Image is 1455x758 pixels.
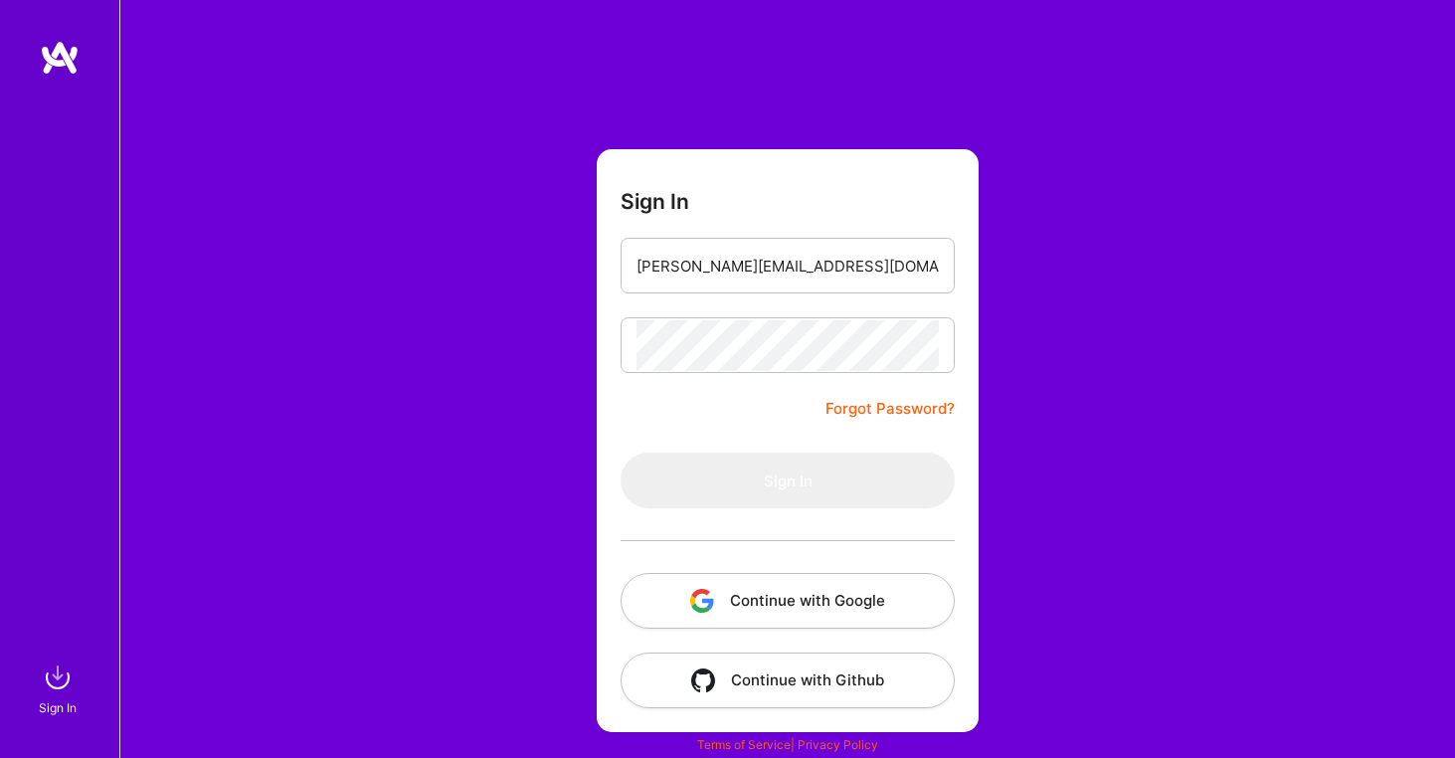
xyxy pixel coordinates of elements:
[39,697,77,718] div: Sign In
[798,737,878,752] a: Privacy Policy
[621,653,955,708] button: Continue with Github
[42,658,78,718] a: sign inSign In
[697,737,878,752] span: |
[38,658,78,697] img: sign in
[119,698,1455,748] div: © 2025 ATeams Inc., All rights reserved.
[825,397,955,421] a: Forgot Password?
[637,241,939,291] input: Email...
[621,573,955,629] button: Continue with Google
[621,189,689,214] h3: Sign In
[697,737,791,752] a: Terms of Service
[691,668,715,692] img: icon
[40,40,80,76] img: logo
[690,589,714,613] img: icon
[621,453,955,508] button: Sign In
